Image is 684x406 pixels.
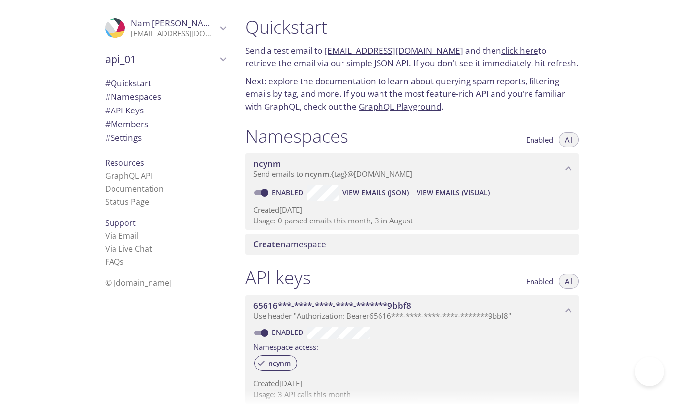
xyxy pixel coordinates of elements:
[105,91,161,102] span: Namespaces
[324,45,463,56] a: [EMAIL_ADDRESS][DOMAIN_NAME]
[253,238,326,250] span: namespace
[253,378,571,389] p: Created [DATE]
[131,29,217,38] p: [EMAIL_ADDRESS][DOMAIN_NAME]
[245,125,348,147] h1: Namespaces
[315,75,376,87] a: documentation
[635,357,664,386] iframe: Help Scout Beacon - Open
[105,184,164,194] a: Documentation
[254,355,297,371] div: ncynm
[245,44,579,70] p: Send a test email to and then to retrieve the email via our simple JSON API. If you don't see it ...
[253,389,571,400] p: Usage: 3 API calls this month
[97,46,233,72] div: api_01
[359,101,441,112] a: GraphQL Playground
[105,132,142,143] span: Settings
[342,187,409,199] span: View Emails (JSON)
[105,52,217,66] span: api_01
[245,234,579,255] div: Create namespace
[305,169,329,179] span: ncynm
[105,77,111,89] span: #
[105,132,111,143] span: #
[105,243,152,254] a: Via Live Chat
[97,131,233,145] div: Team Settings
[520,132,559,147] button: Enabled
[245,16,579,38] h1: Quickstart
[105,77,151,89] span: Quickstart
[97,117,233,131] div: Members
[105,105,111,116] span: #
[245,75,579,113] p: Next: explore the to learn about querying spam reports, filtering emails by tag, and more. If you...
[105,196,149,207] a: Status Page
[263,359,297,368] span: ncynm
[105,230,139,241] a: Via Email
[97,90,233,104] div: Namespaces
[245,153,579,184] div: ncynm namespace
[253,339,318,353] label: Namespace access:
[105,105,144,116] span: API Keys
[105,118,111,130] span: #
[245,266,311,289] h1: API keys
[105,157,144,168] span: Resources
[253,158,281,169] span: ncynm
[131,17,219,29] span: Nam [PERSON_NAME]
[253,169,412,179] span: Send emails to . {tag} @[DOMAIN_NAME]
[105,218,136,228] span: Support
[97,12,233,44] div: Nam Kevin
[253,205,571,215] p: Created [DATE]
[339,185,413,201] button: View Emails (JSON)
[105,257,124,267] a: FAQ
[417,187,490,199] span: View Emails (Visual)
[559,132,579,147] button: All
[97,104,233,117] div: API Keys
[105,277,172,288] span: © [DOMAIN_NAME]
[97,76,233,90] div: Quickstart
[270,188,307,197] a: Enabled
[253,216,571,226] p: Usage: 0 parsed emails this month, 3 in August
[105,170,152,181] a: GraphQL API
[559,274,579,289] button: All
[120,257,124,267] span: s
[413,185,494,201] button: View Emails (Visual)
[270,328,307,337] a: Enabled
[520,274,559,289] button: Enabled
[501,45,538,56] a: click here
[105,118,148,130] span: Members
[253,238,280,250] span: Create
[105,91,111,102] span: #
